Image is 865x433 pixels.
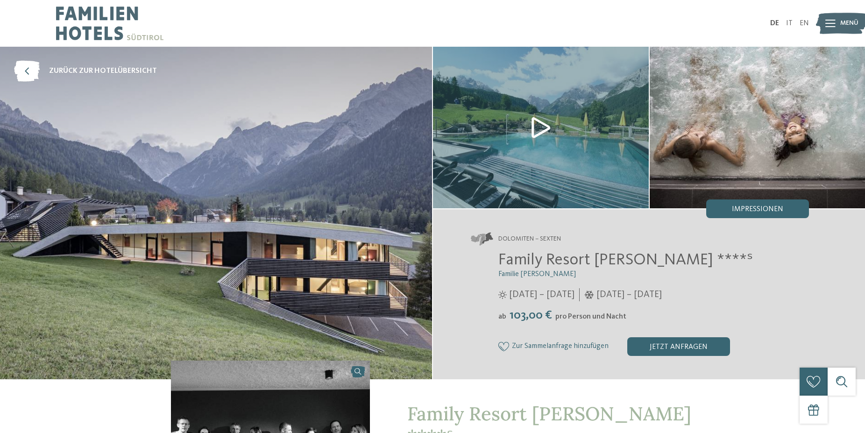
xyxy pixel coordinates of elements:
i: Öffnungszeiten im Winter [584,291,594,299]
span: ab [498,313,506,320]
span: Familie [PERSON_NAME] [498,270,576,278]
a: IT [786,20,793,27]
span: Menü [840,19,858,28]
i: Öffnungszeiten im Sommer [498,291,507,299]
a: zurück zur Hotelübersicht [14,61,157,82]
span: [DATE] – [DATE] [596,288,662,301]
span: 103,00 € [507,309,554,321]
a: DE [770,20,779,27]
div: jetzt anfragen [627,337,730,356]
a: EN [800,20,809,27]
img: Unser Familienhotel in Sexten, euer Urlaubszuhause in den Dolomiten [433,47,649,208]
span: Family Resort [PERSON_NAME] ****ˢ [498,252,753,268]
span: Zur Sammelanfrage hinzufügen [512,342,609,351]
span: Impressionen [732,206,783,213]
span: [DATE] – [DATE] [509,288,574,301]
span: pro Person und Nacht [555,313,626,320]
span: Dolomiten – Sexten [498,234,561,244]
span: zurück zur Hotelübersicht [49,66,157,76]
